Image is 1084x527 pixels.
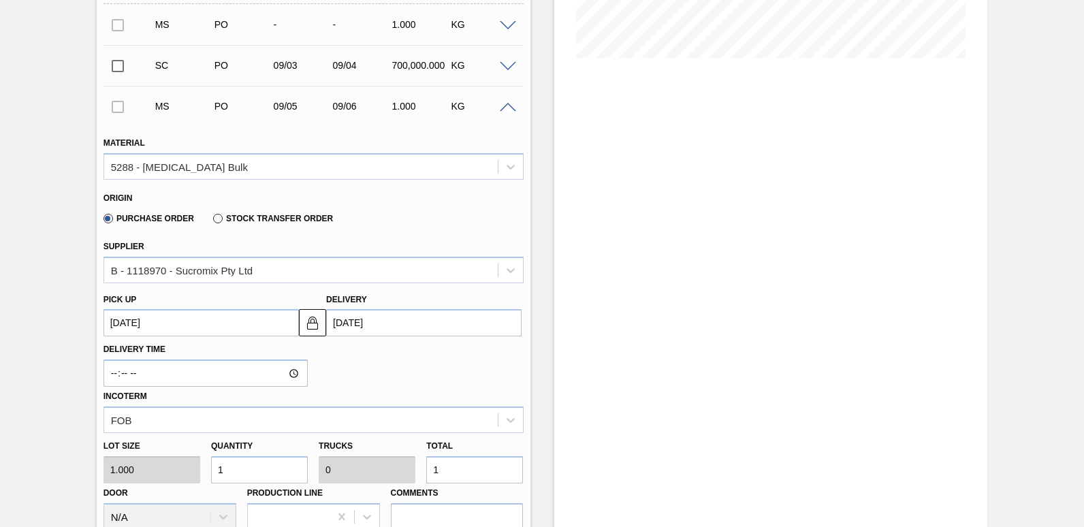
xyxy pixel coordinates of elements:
div: KG [447,101,512,112]
input: mm/dd/yyyy [326,309,522,336]
div: 09/05/2025 [270,101,335,112]
div: B - 1118970 - Sucromix Pty Ltd [111,264,253,276]
label: Trucks [319,441,353,451]
div: - [270,19,335,30]
div: Purchase order [211,60,276,71]
div: 1.000 [389,101,453,112]
div: 09/03/2025 [270,60,335,71]
img: locked [304,315,321,331]
label: Delivery Time [103,340,308,360]
div: FOB [111,414,132,426]
div: KG [447,19,512,30]
div: 5288 - [MEDICAL_DATA] Bulk [111,161,248,172]
label: Stock Transfer Order [213,214,333,223]
button: locked [299,309,326,336]
div: Purchase order [211,101,276,112]
div: 09/06/2025 [330,101,394,112]
label: Origin [103,193,133,203]
label: Lot size [103,436,200,456]
label: Delivery [326,295,367,304]
label: Quantity [211,441,253,451]
label: Production Line [247,488,323,498]
div: - [330,19,394,30]
input: mm/dd/yyyy [103,309,299,336]
div: Manual Suggestion [152,19,217,30]
div: 1.000 [389,19,453,30]
label: Purchase Order [103,214,194,223]
label: Door [103,488,128,498]
label: Pick up [103,295,137,304]
label: Comments [391,483,524,503]
div: Suggestion Created [152,60,217,71]
label: Incoterm [103,392,147,401]
div: 09/04/2025 [330,60,394,71]
label: Supplier [103,242,144,251]
div: KG [447,60,512,71]
div: Manual Suggestion [152,101,217,112]
label: Total [426,441,453,451]
div: Purchase order [211,19,276,30]
label: Material [103,138,145,148]
div: 700,000.000 [389,60,453,71]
